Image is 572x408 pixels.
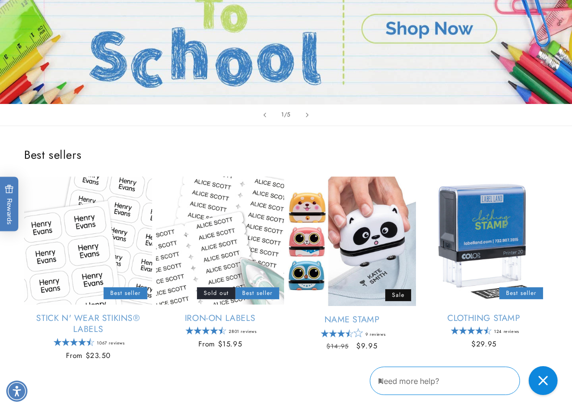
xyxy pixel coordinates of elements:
[5,185,14,225] span: Rewards
[297,104,318,126] button: Next slide
[288,314,416,325] a: Name Stamp
[254,104,275,126] button: Previous slide
[24,177,548,370] ul: Slider
[6,381,27,402] div: Accessibility Menu
[420,313,548,324] a: Clothing Stamp
[284,110,287,119] span: /
[24,313,152,335] a: Stick N' Wear Stikins® Labels
[370,363,562,398] iframe: Gorgias Floating Chat
[281,110,284,119] span: 1
[287,110,291,119] span: 5
[24,147,548,162] h2: Best sellers
[156,313,284,324] a: Iron-On Labels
